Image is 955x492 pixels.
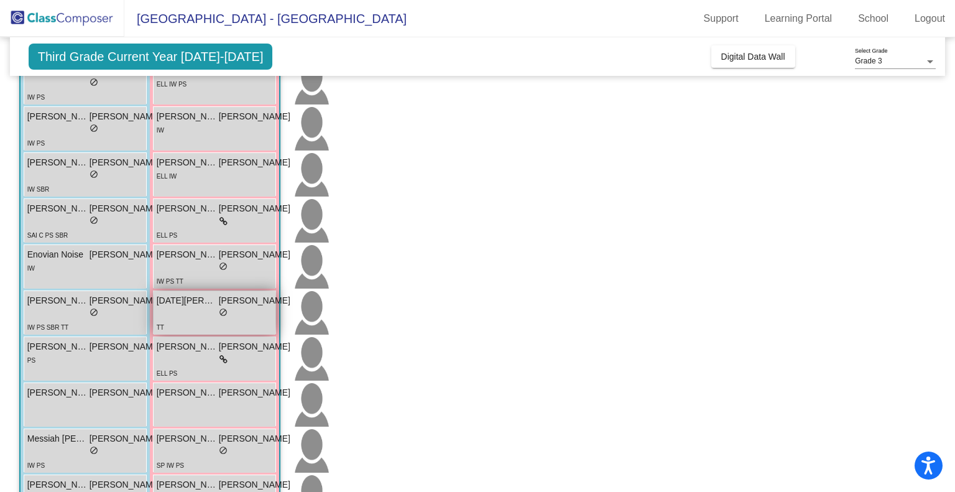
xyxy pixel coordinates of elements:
[219,308,228,317] span: do_not_disturb_alt
[27,294,90,307] span: [PERSON_NAME]
[90,156,161,169] span: [PERSON_NAME]
[157,81,187,88] span: ELL IW PS
[219,386,290,399] span: [PERSON_NAME]
[90,432,161,445] span: [PERSON_NAME]
[90,78,98,86] span: do_not_disturb_alt
[219,446,228,455] span: do_not_disturb_alt
[27,232,68,239] span: SAI C PS SBR
[157,462,184,469] span: SP IW PS
[157,478,219,491] span: [PERSON_NAME]
[157,156,219,169] span: [PERSON_NAME] [PERSON_NAME]
[27,324,69,331] span: IW PS SBR TT
[27,265,35,272] span: IW
[219,478,290,491] span: [PERSON_NAME]
[27,248,90,261] span: Enovian Noise
[157,173,177,180] span: ELL IW
[90,170,98,179] span: do_not_disturb_alt
[905,9,955,29] a: Logout
[157,340,219,353] span: [PERSON_NAME]
[219,294,290,307] span: [PERSON_NAME]
[27,140,45,147] span: IW PS
[90,216,98,225] span: do_not_disturb_alt
[90,248,161,261] span: [PERSON_NAME]
[219,202,290,215] span: [PERSON_NAME]
[90,308,98,317] span: do_not_disturb_alt
[27,94,45,101] span: IW PS
[157,432,219,445] span: [PERSON_NAME]
[219,340,290,353] span: [PERSON_NAME]
[157,278,183,285] span: IW PS TT
[90,386,161,399] span: [PERSON_NAME]
[90,340,161,353] span: [PERSON_NAME]
[157,127,164,134] span: IW
[27,478,90,491] span: [PERSON_NAME]
[90,446,98,455] span: do_not_disturb_alt
[27,357,35,364] span: PS
[711,45,795,68] button: Digital Data Wall
[90,294,161,307] span: [PERSON_NAME]
[157,202,219,215] span: [PERSON_NAME]
[27,186,50,193] span: IW SBR
[29,44,273,70] span: Third Grade Current Year [DATE]-[DATE]
[27,340,90,353] span: [PERSON_NAME]
[27,462,45,469] span: IW PS
[219,262,228,271] span: do_not_disturb_alt
[848,9,898,29] a: School
[157,386,219,399] span: [PERSON_NAME]
[27,156,90,169] span: [PERSON_NAME]
[27,110,90,123] span: [PERSON_NAME]
[27,202,90,215] span: [PERSON_NAME]
[157,232,178,239] span: ELL PS
[157,248,219,261] span: [PERSON_NAME]
[855,57,882,65] span: Grade 3
[90,124,98,132] span: do_not_disturb_alt
[90,202,161,215] span: [PERSON_NAME]
[219,156,290,169] span: [PERSON_NAME]
[219,432,290,445] span: [PERSON_NAME]
[157,324,164,331] span: TT
[755,9,842,29] a: Learning Portal
[90,110,161,123] span: [PERSON_NAME]
[90,478,161,491] span: [PERSON_NAME]
[219,248,290,261] span: [PERSON_NAME]
[27,432,90,445] span: Messiah [PERSON_NAME]
[721,52,785,62] span: Digital Data Wall
[157,110,219,123] span: [PERSON_NAME]
[157,294,219,307] span: [DATE][PERSON_NAME]
[219,110,290,123] span: [PERSON_NAME]
[124,9,407,29] span: [GEOGRAPHIC_DATA] - [GEOGRAPHIC_DATA]
[27,386,90,399] span: [PERSON_NAME] [PERSON_NAME]
[694,9,749,29] a: Support
[157,370,178,377] span: ELL PS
